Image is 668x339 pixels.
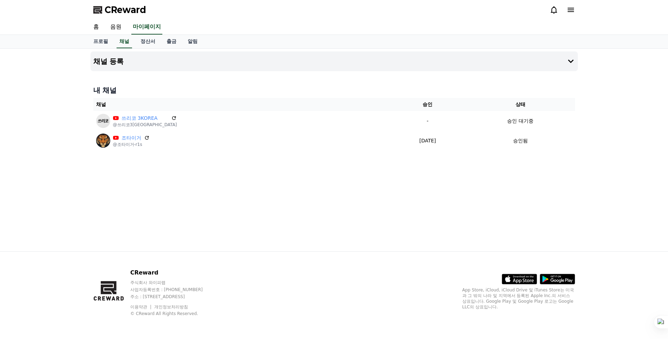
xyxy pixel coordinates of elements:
a: 음원 [105,20,127,35]
a: 채널 [117,35,132,48]
h4: 내 채널 [93,85,575,95]
a: 홈 [88,20,105,35]
a: 조타이거 [121,134,141,142]
p: @조타이거-r1s [113,142,150,147]
th: 승인 [389,98,466,111]
th: 채널 [93,98,389,111]
a: 마이페이지 [131,20,162,35]
a: 이용약관 [130,304,152,309]
h4: 채널 등록 [93,57,124,65]
img: 쓰리코 3KOREA [96,114,110,128]
img: 조타이거 [96,134,110,148]
p: App Store, iCloud, iCloud Drive 및 iTunes Store는 미국과 그 밖의 나라 및 지역에서 등록된 Apple Inc.의 서비스 상표입니다. Goo... [462,287,575,310]
p: CReward [130,269,216,277]
th: 상태 [466,98,575,111]
a: 쓰리코 3KOREA [121,115,169,122]
p: 주식회사 와이피랩 [130,280,216,285]
p: - [392,117,463,125]
a: 정산서 [135,35,161,48]
p: 승인됨 [513,137,528,144]
p: [DATE] [392,137,463,144]
a: CReward [93,4,146,16]
p: © CReward All Rights Reserved. [130,311,216,316]
p: 주소 : [STREET_ADDRESS] [130,294,216,300]
a: 개인정보처리방침 [154,304,188,309]
p: 사업자등록번호 : [PHONE_NUMBER] [130,287,216,292]
span: CReward [105,4,146,16]
p: @쓰리코3[GEOGRAPHIC_DATA] [113,122,177,128]
p: 승인 대기중 [507,117,533,125]
a: 알림 [182,35,203,48]
a: 출금 [161,35,182,48]
a: 프로필 [88,35,114,48]
button: 채널 등록 [90,51,578,71]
